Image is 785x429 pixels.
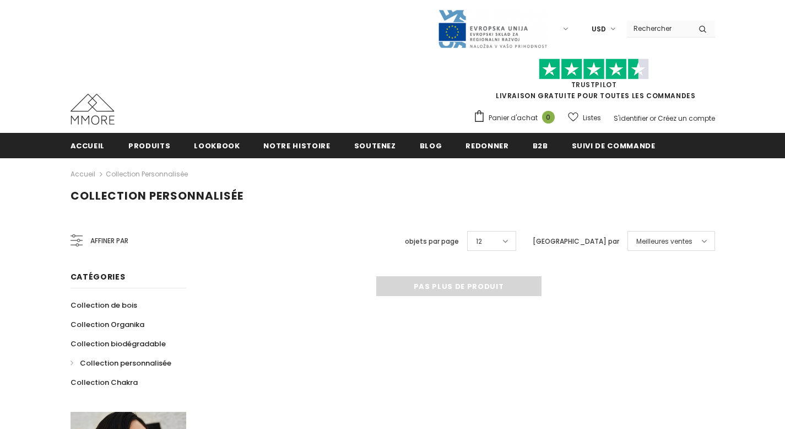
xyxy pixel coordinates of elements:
span: Affiner par [90,235,128,247]
img: Faites confiance aux étoiles pilotes [539,58,649,80]
span: LIVRAISON GRATUITE POUR TOUTES LES COMMANDES [473,63,715,100]
span: or [649,114,656,123]
span: Collection de bois [71,300,137,310]
span: Catégories [71,271,126,282]
a: Collection Chakra [71,373,138,392]
a: Accueil [71,133,105,158]
span: Notre histoire [263,141,330,151]
span: Collection personnalisée [71,188,243,203]
a: Accueil [71,168,95,181]
a: Lookbook [194,133,240,158]
span: Listes [583,112,601,124]
label: objets par page [405,236,459,247]
span: 12 [476,236,482,247]
a: TrustPilot [571,80,617,89]
span: Meilleures ventes [636,236,692,247]
span: Panier d'achat [489,112,538,124]
label: [GEOGRAPHIC_DATA] par [533,236,619,247]
span: Lookbook [194,141,240,151]
a: Produits [128,133,170,158]
input: Search Site [627,20,690,36]
img: Javni Razpis [437,9,548,49]
a: B2B [533,133,548,158]
span: Blog [420,141,442,151]
span: Collection Chakra [71,377,138,388]
a: Redonner [465,133,508,158]
a: Javni Razpis [437,24,548,33]
a: Listes [568,108,601,127]
a: Collection personnalisée [71,353,171,373]
img: Cas MMORE [71,94,115,125]
span: B2B [533,141,548,151]
span: Produits [128,141,170,151]
a: Collection personnalisée [106,169,188,179]
a: Créez un compte [658,114,715,123]
span: Collection Organika [71,319,144,330]
a: soutenez [354,133,396,158]
a: Notre histoire [263,133,330,158]
span: Suivi de commande [572,141,656,151]
a: Collection Organika [71,315,144,334]
span: soutenez [354,141,396,151]
a: Panier d'achat 0 [473,110,560,126]
span: 0 [542,111,555,124]
span: Redonner [465,141,508,151]
a: Collection biodégradable [71,334,166,353]
a: Blog [420,133,442,158]
a: Collection de bois [71,296,137,315]
a: Suivi de commande [572,133,656,158]
span: USD [592,24,606,35]
a: S'identifier [614,114,648,123]
span: Collection personnalisée [80,358,171,368]
span: Accueil [71,141,105,151]
span: Collection biodégradable [71,339,166,349]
